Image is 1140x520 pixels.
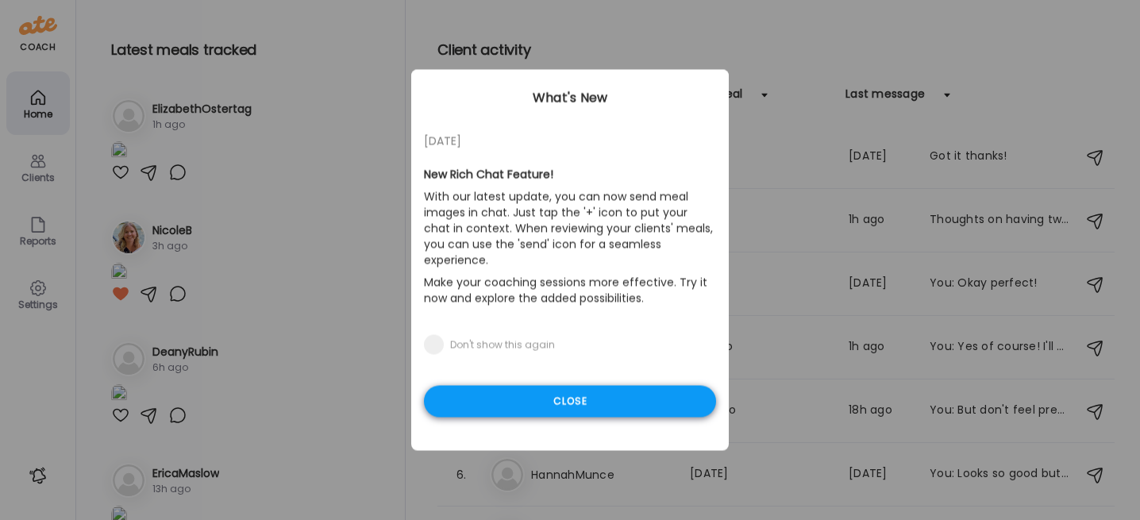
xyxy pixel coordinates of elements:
b: New Rich Chat Feature! [424,167,553,183]
div: Close [424,386,716,418]
div: What's New [411,89,729,108]
div: [DATE] [424,132,716,151]
p: With our latest update, you can now send meal images in chat. Just tap the '+' icon to put your c... [424,186,716,272]
p: Make your coaching sessions more effective. Try it now and explore the added possibilities. [424,272,716,310]
div: Don't show this again [450,339,555,352]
